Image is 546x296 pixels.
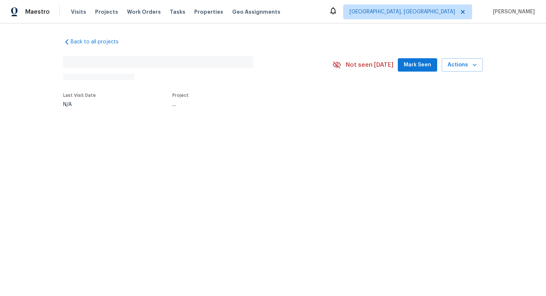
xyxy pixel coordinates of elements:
div: N/A [63,102,96,107]
span: [GEOGRAPHIC_DATA], [GEOGRAPHIC_DATA] [350,8,455,16]
span: Not seen [DATE] [346,61,393,69]
span: Project [172,93,189,98]
span: Mark Seen [404,60,431,70]
span: Actions [448,60,477,70]
span: Properties [194,8,223,16]
span: Geo Assignments [232,8,280,16]
span: Work Orders [127,8,161,16]
span: Projects [95,8,118,16]
button: Mark Seen [398,58,437,72]
a: Back to all projects [63,38,134,46]
span: Tasks [170,9,185,14]
div: ... [172,102,315,107]
span: Visits [71,8,86,16]
span: Maestro [25,8,50,16]
button: Actions [442,58,483,72]
span: Last Visit Date [63,93,96,98]
span: [PERSON_NAME] [490,8,535,16]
